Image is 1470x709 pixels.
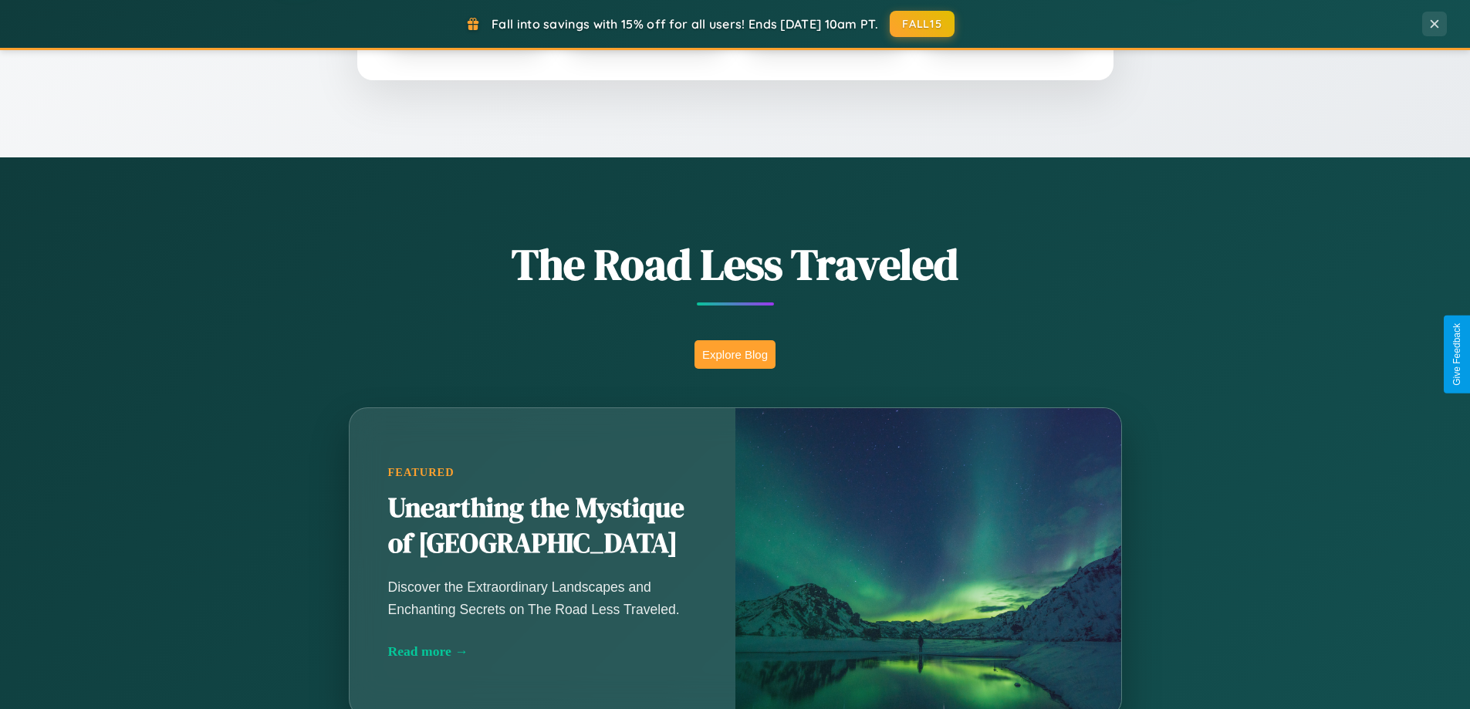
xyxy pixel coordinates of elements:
span: Fall into savings with 15% off for all users! Ends [DATE] 10am PT. [492,16,878,32]
div: Featured [388,466,697,479]
p: Discover the Extraordinary Landscapes and Enchanting Secrets on The Road Less Traveled. [388,576,697,620]
div: Read more → [388,643,697,660]
button: FALL15 [890,11,955,37]
h1: The Road Less Traveled [272,235,1198,294]
button: Explore Blog [694,340,776,369]
h2: Unearthing the Mystique of [GEOGRAPHIC_DATA] [388,491,697,562]
div: Give Feedback [1451,323,1462,386]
